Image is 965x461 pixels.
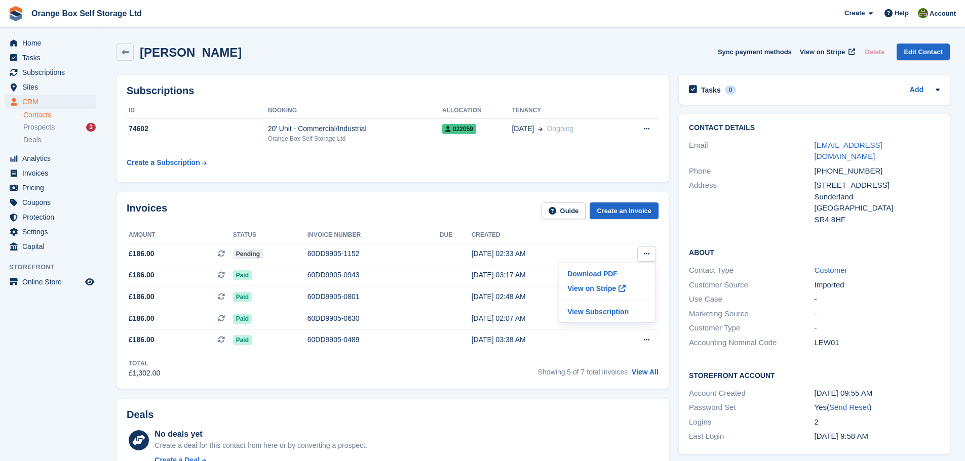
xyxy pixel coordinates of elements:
div: 60DD9905-1152 [307,248,440,259]
img: Pippa White [918,8,928,18]
span: Prospects [23,122,55,132]
a: Edit Contact [897,44,950,60]
div: Create a deal for this contact from here or by converting a prospect. [155,440,367,451]
div: 0 [725,86,737,95]
a: Prospects 3 [23,122,96,133]
th: Allocation [442,103,512,119]
div: Orange Box Self Storage Ltd [268,134,442,143]
span: £186.00 [129,291,155,302]
div: [DATE] 03:38 AM [472,334,606,345]
span: Pricing [22,181,83,195]
a: Preview store [84,276,96,288]
span: Settings [22,225,83,239]
h2: Subscriptions [127,85,659,97]
h2: Contact Details [689,124,940,132]
span: CRM [22,95,83,109]
div: 2 [815,416,940,428]
button: Delete [861,44,889,60]
span: Paid [233,335,252,345]
div: Customer Source [689,279,814,291]
span: Online Store [22,275,83,289]
div: Marketing Source [689,308,814,320]
div: - [815,294,940,305]
a: [EMAIL_ADDRESS][DOMAIN_NAME] [815,141,882,161]
th: Created [472,227,606,243]
h2: Tasks [701,86,721,95]
a: menu [5,210,96,224]
a: menu [5,80,96,94]
span: Invoices [22,166,83,180]
h2: Storefront Account [689,370,940,380]
th: Booking [268,103,442,119]
a: View on Stripe [796,44,857,60]
span: Protection [22,210,83,224]
span: View on Stripe [800,47,845,57]
th: Invoice number [307,227,440,243]
a: menu [5,95,96,109]
span: Capital [22,239,83,254]
a: menu [5,65,96,79]
span: Ongoing [547,124,573,133]
a: Create a Subscription [127,153,207,172]
span: Storefront [9,262,101,272]
a: Send Reset [829,403,869,411]
h2: Deals [127,409,153,421]
span: Analytics [22,151,83,165]
div: Logins [689,416,814,428]
div: Account Created [689,388,814,399]
div: [DATE] 09:55 AM [815,388,940,399]
a: menu [5,166,96,180]
div: [DATE] 02:48 AM [472,291,606,302]
span: Account [930,9,956,19]
span: Paid [233,270,252,280]
span: Home [22,36,83,50]
a: Download PDF [563,267,651,280]
a: menu [5,195,96,209]
div: 20' Unit - Commercial/Industrial [268,123,442,134]
span: Create [844,8,865,18]
th: Tenancy [512,103,621,119]
a: menu [5,151,96,165]
span: Paid [233,292,252,302]
div: 60DD9905-0489 [307,334,440,345]
h2: Invoices [127,202,167,219]
div: 3 [86,123,96,132]
th: ID [127,103,268,119]
h2: [PERSON_NAME] [140,46,242,59]
th: Status [233,227,307,243]
span: Sites [22,80,83,94]
span: £186.00 [129,334,155,345]
div: Accounting Nominal Code [689,337,814,349]
span: Showing 5 of 7 total invoices [538,368,628,376]
p: View Subscription [563,305,651,318]
a: menu [5,51,96,65]
div: [DATE] 02:07 AM [472,313,606,324]
div: [DATE] 02:33 AM [472,248,606,259]
time: 2025-02-27 09:58:44 UTC [815,432,868,440]
span: Deals [23,135,42,145]
a: Contacts [23,110,96,120]
span: Tasks [22,51,83,65]
img: stora-icon-8386f47178a22dfd0bd8f6a31ec36ba5ce8667c1dd55bd0f319d3a0aa187defe.svg [8,6,23,21]
a: View on Stripe [563,280,651,297]
h2: About [689,247,940,257]
span: Help [895,8,909,18]
div: Contact Type [689,265,814,276]
a: View All [632,368,659,376]
a: Orange Box Self Storage Ltd [27,5,146,22]
a: menu [5,275,96,289]
div: Password Set [689,402,814,413]
div: Use Case [689,294,814,305]
div: Email [689,140,814,162]
th: Due [440,227,472,243]
div: Create a Subscription [127,157,200,168]
div: 74602 [127,123,268,134]
div: Address [689,180,814,225]
span: Coupons [22,195,83,209]
div: Sunderland [815,191,940,203]
div: [GEOGRAPHIC_DATA] [815,202,940,214]
div: Yes [815,402,940,413]
a: menu [5,225,96,239]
